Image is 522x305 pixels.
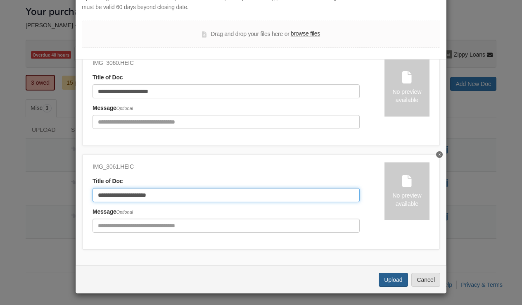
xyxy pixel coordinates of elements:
button: Delete Back of drivers license [436,151,443,158]
div: No preview available [384,191,429,208]
div: Drag and drop your files here or [202,29,320,39]
label: Title of Doc [93,73,123,82]
label: Title of Doc [93,177,123,186]
button: Cancel [411,273,440,287]
input: Document Title [93,84,360,98]
div: No preview available [384,88,429,104]
span: Optional [116,210,133,214]
label: Message [93,104,133,113]
div: IMG_3061.HEIC [93,162,360,172]
input: Include any comments on this document [93,219,360,233]
button: Upload [379,273,408,287]
label: Message [93,207,133,217]
div: IMG_3060.HEIC [93,59,360,68]
input: Document Title [93,188,360,202]
label: browse files [291,29,320,38]
input: Include any comments on this document [93,115,360,129]
span: Optional [116,106,133,111]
